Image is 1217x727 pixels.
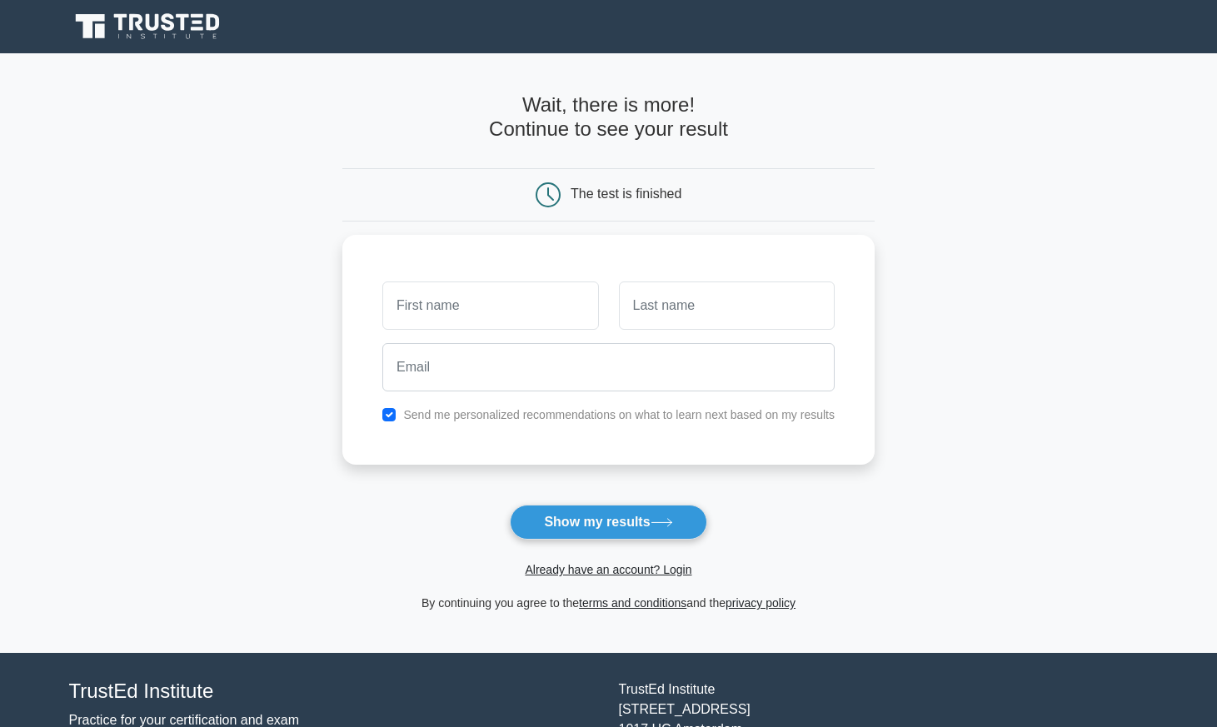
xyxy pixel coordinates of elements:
a: Already have an account? Login [525,563,691,576]
button: Show my results [510,505,706,540]
a: privacy policy [726,596,796,610]
div: By continuing you agree to the and the [332,593,885,613]
a: Practice for your certification and exam [69,713,300,727]
input: Email [382,343,835,391]
input: First name [382,281,598,330]
h4: TrustEd Institute [69,680,599,704]
h4: Wait, there is more! Continue to see your result [342,93,875,142]
a: terms and conditions [579,596,686,610]
label: Send me personalized recommendations on what to learn next based on my results [403,408,835,421]
input: Last name [619,281,835,330]
div: The test is finished [571,187,681,201]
